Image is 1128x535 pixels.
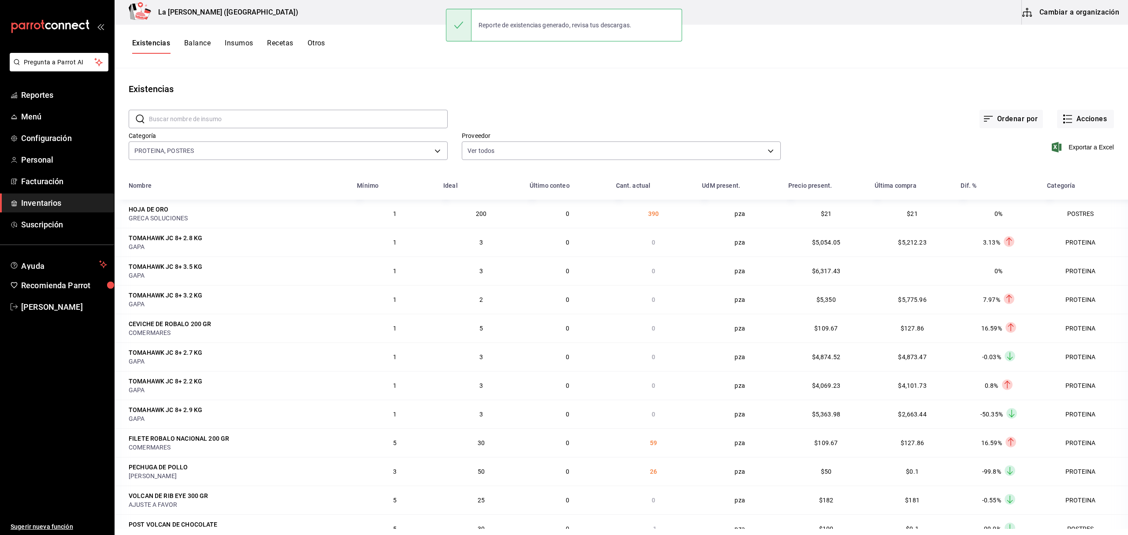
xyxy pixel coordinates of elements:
[462,133,781,139] label: Proveedor
[393,468,397,475] span: 3
[702,182,740,189] div: UdM present.
[308,39,325,54] button: Otros
[149,110,448,128] input: Buscar nombre de insumo
[129,291,202,300] div: TOMAHAWK JC 8+ 3.2 KG
[129,242,346,251] div: GAPA
[478,439,485,446] span: 30
[129,463,188,472] div: PECHUGA DE POLLO
[566,411,569,418] span: 0
[479,325,483,332] span: 5
[479,267,483,275] span: 3
[994,267,1002,275] span: 0%
[1042,228,1128,256] td: PROTEINA
[652,296,655,303] span: 0
[1042,457,1128,486] td: PROTEINA
[132,39,325,54] div: navigation tabs
[566,210,569,217] span: 0
[652,325,655,332] span: 0
[980,110,1043,128] button: Ordenar por
[697,228,783,256] td: pza
[393,497,397,504] span: 5
[225,39,253,54] button: Insumos
[901,325,924,332] span: $127.86
[129,491,208,500] div: VOLCAN DE RIB EYE 300 GR
[821,468,831,475] span: $50
[901,439,924,446] span: $127.86
[471,15,638,35] div: Reporte de existencias generado, revisa tus descargas.
[479,411,483,418] span: 3
[819,497,834,504] span: $182
[184,39,211,54] button: Balance
[129,472,346,480] div: [PERSON_NAME]
[697,314,783,342] td: pza
[1042,486,1128,514] td: PROTEINA
[906,468,919,475] span: $0.1
[21,219,107,230] span: Suscripción
[129,434,229,443] div: FILETE ROBALO NACIONAL 200 GR
[10,53,108,71] button: Pregunta a Parrot AI
[981,439,1002,446] span: 16.59%
[1042,200,1128,228] td: POSTRES
[651,525,657,532] span: -1
[1047,182,1075,189] div: Categoría
[1042,400,1128,428] td: PROTEINA
[478,525,485,532] span: 30
[566,239,569,246] span: 0
[129,520,218,529] div: POST VOLCAN DE CHOCOLATE
[980,411,1003,418] span: -50.35%
[1042,256,1128,285] td: PROTEINA
[134,146,194,155] span: PROTEINA, POSTRES
[566,468,569,475] span: 0
[814,325,838,332] span: $109.67
[393,525,397,532] span: 5
[812,411,840,418] span: $5,363.98
[21,132,107,144] span: Configuración
[814,439,838,446] span: $109.67
[819,525,834,532] span: $100
[478,468,485,475] span: 50
[129,320,211,328] div: CEVICHE DE ROBALO 200 GR
[697,256,783,285] td: pza
[129,262,202,271] div: TOMAHAWK JC 8+ 3.5 KG
[393,382,397,389] span: 1
[393,411,397,418] span: 1
[21,175,107,187] span: Facturación
[898,411,926,418] span: $2,663.44
[21,279,107,291] span: Recomienda Parrot
[961,182,976,189] div: Dif. %
[652,411,655,418] span: 0
[982,468,1001,475] span: -99.8%
[652,239,655,246] span: 0
[478,497,485,504] span: 25
[652,267,655,275] span: 0
[1042,342,1128,371] td: PROTEINA
[898,239,926,246] span: $5,212.23
[994,210,1002,217] span: 0%
[24,58,95,67] span: Pregunta a Parrot AI
[697,285,783,314] td: pza
[1042,428,1128,457] td: PROTEINA
[566,353,569,360] span: 0
[21,301,107,313] span: [PERSON_NAME]
[129,300,346,308] div: GAPA
[812,353,840,360] span: $4,874.52
[129,348,202,357] div: TOMAHAWK JC 8+ 2.7 KG
[566,497,569,504] span: 0
[129,386,346,394] div: GAPA
[1054,142,1114,152] span: Exportar a Excel
[981,325,1002,332] span: 16.59%
[1042,371,1128,400] td: PROTEINA
[697,486,783,514] td: pza
[129,214,346,223] div: GRECA SOLUCIONES
[650,439,657,446] span: 59
[97,23,104,30] button: open_drawer_menu
[11,522,107,531] span: Sugerir nueva función
[898,296,926,303] span: $5,775.96
[812,239,840,246] span: $5,054.05
[566,296,569,303] span: 0
[812,382,840,389] span: $4,069.23
[393,210,397,217] span: 1
[468,146,494,155] span: Ver todos
[982,525,1001,532] span: -99.9%
[530,182,570,189] div: Último conteo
